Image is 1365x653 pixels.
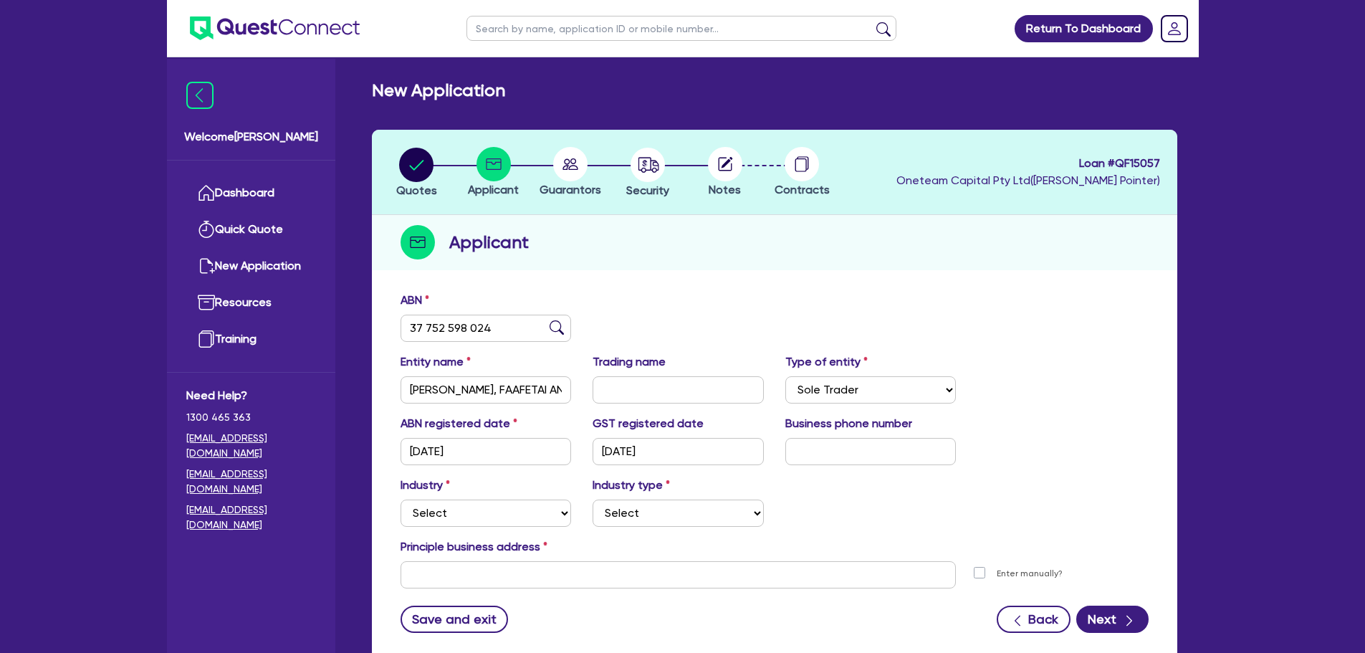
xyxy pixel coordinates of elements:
[186,175,316,211] a: Dashboard
[198,330,215,348] img: training
[396,183,437,197] span: Quotes
[186,321,316,358] a: Training
[186,467,316,497] a: [EMAIL_ADDRESS][DOMAIN_NAME]
[593,438,764,465] input: DD / MM / YYYY
[997,567,1063,581] label: Enter manually?
[190,16,360,40] img: quest-connect-logo-blue
[593,477,670,494] label: Industry type
[186,410,316,425] span: 1300 465 363
[468,183,519,196] span: Applicant
[401,538,547,556] label: Principle business address
[186,387,316,404] span: Need Help?
[540,183,601,196] span: Guarantors
[896,173,1160,187] span: Oneteam Capital Pty Ltd ( [PERSON_NAME] Pointer )
[186,285,316,321] a: Resources
[593,353,666,371] label: Trading name
[372,80,505,101] h2: New Application
[396,147,438,200] button: Quotes
[186,82,214,109] img: icon-menu-close
[186,211,316,248] a: Quick Quote
[198,221,215,238] img: quick-quote
[785,353,868,371] label: Type of entity
[1015,15,1153,42] a: Return To Dashboard
[1156,10,1193,47] a: Dropdown toggle
[186,431,316,461] a: [EMAIL_ADDRESS][DOMAIN_NAME]
[401,477,450,494] label: Industry
[785,415,912,432] label: Business phone number
[1076,606,1149,633] button: Next
[186,502,316,533] a: [EMAIL_ADDRESS][DOMAIN_NAME]
[184,128,318,146] span: Welcome [PERSON_NAME]
[709,183,741,196] span: Notes
[401,353,471,371] label: Entity name
[401,438,572,465] input: DD / MM / YYYY
[401,292,429,309] label: ABN
[449,229,529,255] h2: Applicant
[550,320,564,335] img: abn-lookup icon
[466,16,896,41] input: Search by name, application ID or mobile number...
[401,415,517,432] label: ABN registered date
[626,147,670,200] button: Security
[896,155,1160,172] span: Loan # QF15057
[401,606,509,633] button: Save and exit
[198,257,215,275] img: new-application
[401,225,435,259] img: step-icon
[198,294,215,311] img: resources
[186,248,316,285] a: New Application
[997,606,1071,633] button: Back
[593,415,704,432] label: GST registered date
[775,183,830,196] span: Contracts
[626,183,669,197] span: Security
